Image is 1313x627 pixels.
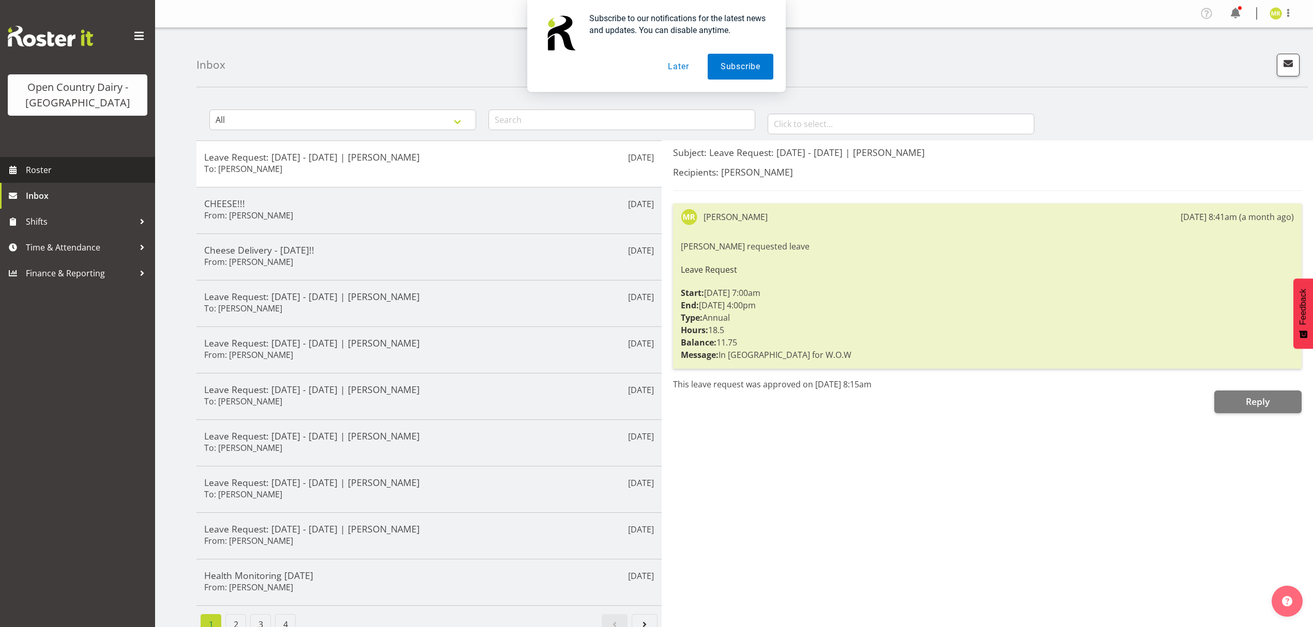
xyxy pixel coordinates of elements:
[204,570,654,581] h5: Health Monitoring [DATE]
[628,477,654,489] p: [DATE]
[681,300,699,311] strong: End:
[628,523,654,536] p: [DATE]
[681,337,716,348] strong: Balance:
[204,151,654,163] h5: Leave Request: [DATE] - [DATE] | [PERSON_NAME]
[673,379,872,390] span: This leave request was approved on [DATE] 8:15am
[1246,395,1270,407] span: Reply
[655,54,701,80] button: Later
[581,12,773,36] div: Subscribe to our notifications for the latest news and updates. You can disable anytime.
[540,12,581,54] img: notification icon
[681,265,1294,274] h6: Leave Request
[673,147,1302,158] h5: Subject: Leave Request: [DATE] - [DATE] | [PERSON_NAME]
[1282,596,1292,606] img: help-xxl-2.png
[704,211,768,223] div: [PERSON_NAME]
[1299,289,1308,325] span: Feedback
[18,80,137,111] div: Open Country Dairy - [GEOGRAPHIC_DATA]
[26,214,134,229] span: Shifts
[673,166,1302,178] h5: Recipients: [PERSON_NAME]
[204,523,654,535] h5: Leave Request: [DATE] - [DATE] | [PERSON_NAME]
[204,430,654,442] h5: Leave Request: [DATE] - [DATE] | [PERSON_NAME]
[628,198,654,210] p: [DATE]
[681,349,719,360] strong: Message:
[204,257,293,267] h6: From: [PERSON_NAME]
[26,188,150,203] span: Inbox
[26,265,134,281] span: Finance & Reporting
[204,536,293,546] h6: From: [PERSON_NAME]
[26,162,150,178] span: Roster
[204,384,654,395] h5: Leave Request: [DATE] - [DATE] | [PERSON_NAME]
[204,164,282,174] h6: To: [PERSON_NAME]
[204,337,654,349] h5: Leave Request: [DATE] - [DATE] | [PERSON_NAME]
[681,287,704,299] strong: Start:
[204,303,282,314] h6: To: [PERSON_NAME]
[1293,278,1313,349] button: Feedback - Show survey
[681,312,703,323] strong: Type:
[628,430,654,443] p: [DATE]
[768,114,1034,134] input: Click to select...
[204,210,293,221] h6: From: [PERSON_NAME]
[204,244,654,256] h5: Cheese Delivery - [DATE]!!
[681,238,1294,364] div: [PERSON_NAME] requested leave [DATE] 7:00am [DATE] 4:00pm Annual 18.5 11.75 In [GEOGRAPHIC_DATA] ...
[628,570,654,582] p: [DATE]
[628,384,654,396] p: [DATE]
[628,244,654,257] p: [DATE]
[681,324,708,336] strong: Hours:
[204,582,293,592] h6: From: [PERSON_NAME]
[204,489,282,499] h6: To: [PERSON_NAME]
[204,477,654,488] h5: Leave Request: [DATE] - [DATE] | [PERSON_NAME]
[204,291,654,302] h5: Leave Request: [DATE] - [DATE] | [PERSON_NAME]
[1181,211,1294,223] div: [DATE] 8:41am (a month ago)
[708,54,773,80] button: Subscribe
[488,109,755,130] input: Search
[204,396,282,406] h6: To: [PERSON_NAME]
[204,198,654,209] h5: CHEESE!!!
[628,151,654,164] p: [DATE]
[681,209,697,225] img: mikayla-rangi7450.jpg
[628,337,654,350] p: [DATE]
[204,350,293,360] h6: From: [PERSON_NAME]
[204,443,282,453] h6: To: [PERSON_NAME]
[26,240,134,255] span: Time & Attendance
[1214,390,1302,413] button: Reply
[628,291,654,303] p: [DATE]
